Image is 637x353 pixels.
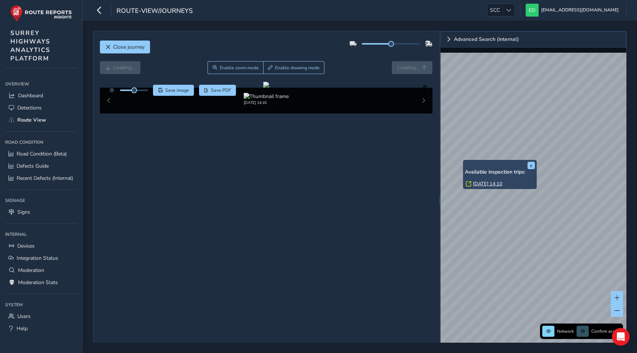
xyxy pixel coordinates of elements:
[5,172,77,184] a: Recent Defects (Internal)
[5,252,77,264] a: Integration Status
[244,93,289,100] img: Thumbnail frame
[5,78,77,90] div: Overview
[17,242,35,249] span: Devices
[5,102,77,114] a: Detections
[18,279,58,286] span: Moderation Stats
[526,4,539,17] img: diamond-layout
[473,181,502,187] a: [DATE] 14:10
[454,37,519,42] span: Advanced Search (internal)
[5,299,77,310] div: System
[5,114,77,126] a: Route View
[5,195,77,206] div: Signage
[5,310,77,322] a: Users
[10,5,72,22] img: rr logo
[199,85,236,96] button: PDF
[244,100,289,105] div: [DATE] 14:10
[211,87,231,93] span: Save PDF
[113,43,145,50] span: Close journey
[5,240,77,252] a: Devices
[208,61,263,74] button: Zoom
[5,148,77,160] a: Road Condition (Beta)
[526,4,621,17] button: [EMAIL_ADDRESS][DOMAIN_NAME]
[5,229,77,240] div: Internal
[18,92,43,99] span: Dashboard
[18,267,44,274] span: Moderation
[17,104,42,111] span: Detections
[441,31,626,48] a: Expand
[5,264,77,276] a: Moderation
[5,90,77,102] a: Dashboard
[17,313,31,320] span: Users
[541,4,619,17] span: [EMAIL_ADDRESS][DOMAIN_NAME]
[591,328,621,334] span: Confirm assets
[17,175,73,182] span: Recent Defects (Internal)
[10,29,51,63] span: SURREY HIGHWAYS ANALYTICS PLATFORM
[528,162,535,169] button: x
[153,85,194,96] button: Save
[100,41,150,53] button: Close journey
[17,162,49,169] span: Defects Guide
[17,325,28,332] span: Help
[17,255,58,262] span: Integration Status
[275,65,320,71] span: Enable drawing mode
[116,6,193,17] span: route-view/journeys
[487,4,502,16] span: SCC
[263,61,325,74] button: Draw
[465,169,535,175] h6: Available inspection trips:
[17,150,67,157] span: Road Condition (Beta)
[557,328,574,334] span: Network
[165,87,189,93] span: Save image
[17,209,30,216] span: Signs
[220,65,259,71] span: Enable zoom mode
[5,206,77,218] a: Signs
[17,116,46,123] span: Route View
[5,322,77,335] a: Help
[5,160,77,172] a: Defects Guide
[5,276,77,289] a: Moderation Stats
[612,328,630,346] div: Open Intercom Messenger
[5,137,77,148] div: Road Condition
